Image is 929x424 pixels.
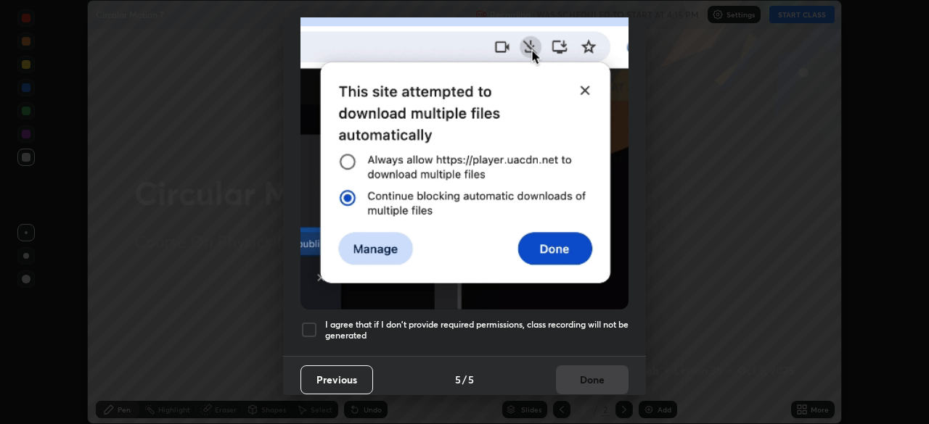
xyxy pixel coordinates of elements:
[455,372,461,387] h4: 5
[468,372,474,387] h4: 5
[300,365,373,394] button: Previous
[325,319,629,341] h5: I agree that if I don't provide required permissions, class recording will not be generated
[462,372,467,387] h4: /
